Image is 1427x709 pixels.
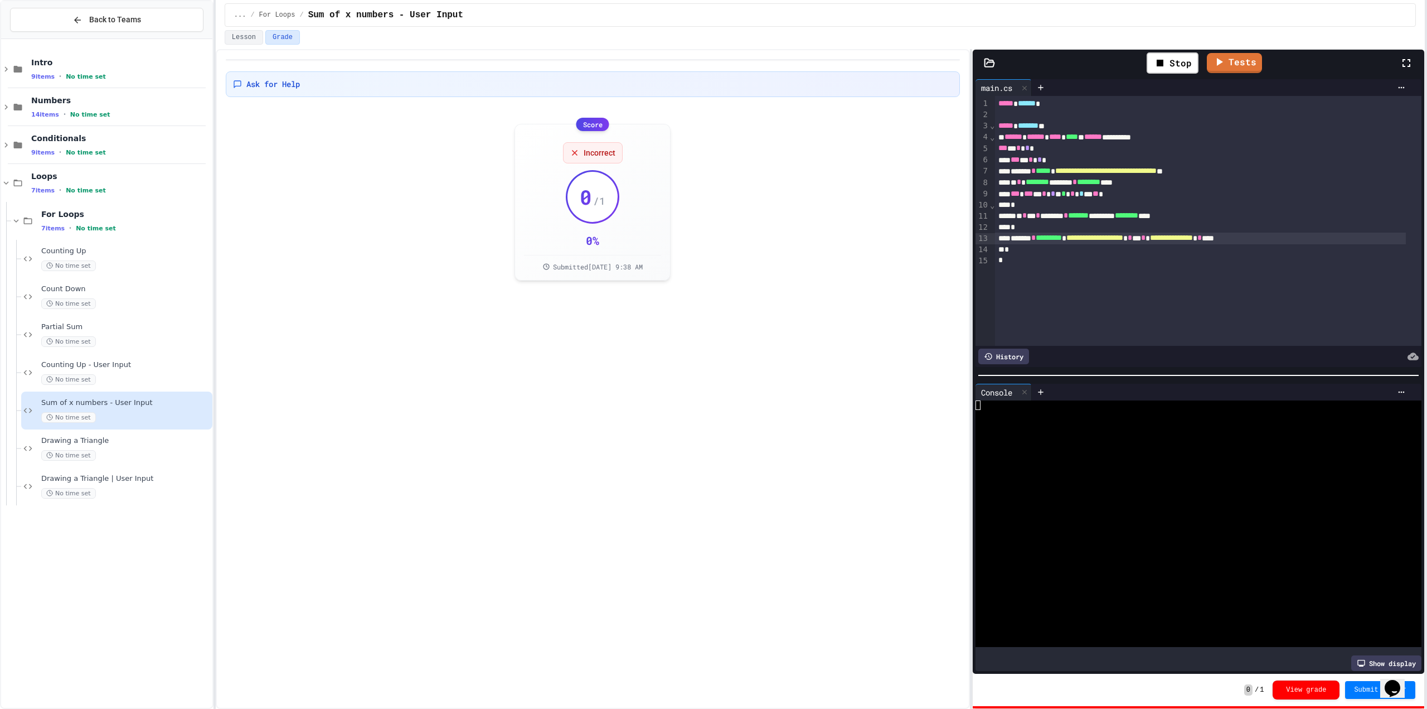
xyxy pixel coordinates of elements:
span: Drawing a Triangle | User Input [41,474,210,484]
button: Lesson [225,30,263,45]
span: 0 [580,186,592,208]
div: 11 [975,211,989,222]
div: 14 [975,244,989,255]
span: Submit Answer [1354,686,1406,694]
span: Drawing a Triangle [41,436,210,446]
span: Fold line [989,121,995,130]
div: 0 % [586,233,599,248]
div: 3 [975,120,989,132]
span: 7 items [31,187,55,194]
div: main.cs [975,82,1018,94]
span: / [1255,686,1259,694]
span: For Loops [259,11,295,20]
a: Tests [1207,53,1262,73]
button: Submit Answer [1345,681,1415,699]
span: • [59,148,61,157]
button: Grade [265,30,300,45]
span: No time set [41,450,96,461]
span: • [59,186,61,195]
span: Numbers [31,95,210,105]
span: No time set [70,111,110,118]
div: Stop [1147,52,1198,74]
div: 13 [975,233,989,244]
span: Loops [31,171,210,181]
span: 9 items [31,73,55,80]
span: Submitted [DATE] 9:38 AM [553,262,643,271]
span: Counting Up [41,247,210,256]
div: History [978,349,1029,364]
span: Ask for Help [246,79,300,90]
span: Fold line [989,201,995,210]
span: No time set [41,298,96,309]
span: / 1 [593,193,605,209]
span: • [59,72,61,81]
span: Sum of x numbers - User Input [41,398,210,408]
span: / [299,11,303,20]
span: No time set [41,336,96,347]
div: 12 [975,222,989,233]
span: No time set [41,374,96,385]
span: For Loops [41,209,210,219]
span: Fold line [989,133,995,142]
span: No time set [41,488,96,499]
div: 8 [975,177,989,189]
div: 15 [975,255,989,267]
span: No time set [41,412,96,423]
span: 0 [1244,684,1253,696]
span: ... [234,11,246,20]
span: Back to Teams [89,14,141,26]
span: 14 items [31,111,59,118]
span: 9 items [31,149,55,156]
span: Conditionals [31,133,210,143]
span: No time set [76,225,116,232]
span: Count Down [41,284,210,294]
div: Show display [1351,655,1421,671]
div: 6 [975,155,989,166]
div: Console [975,387,1018,398]
div: 5 [975,143,989,155]
button: View grade [1273,681,1339,700]
div: main.cs [975,79,1032,96]
span: Incorrect [584,147,615,158]
span: No time set [41,261,96,271]
span: No time set [66,187,106,194]
span: No time set [66,73,106,80]
div: Console [975,384,1032,401]
div: 4 [975,132,989,143]
span: • [69,224,71,233]
span: Sum of x numbers - User Input [308,8,463,22]
span: No time set [66,149,106,156]
div: 9 [975,189,989,200]
div: 1 [975,98,989,109]
iframe: chat widget [1380,664,1416,698]
span: • [64,110,66,119]
span: Counting Up - User Input [41,360,210,370]
span: 1 [1260,686,1264,694]
div: 10 [975,200,989,211]
span: Intro [31,57,210,67]
span: Partial Sum [41,322,210,332]
div: 7 [975,166,989,177]
button: Back to Teams [10,8,203,32]
span: 7 items [41,225,65,232]
span: / [250,11,254,20]
div: 2 [975,109,989,120]
div: Score [576,118,609,131]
